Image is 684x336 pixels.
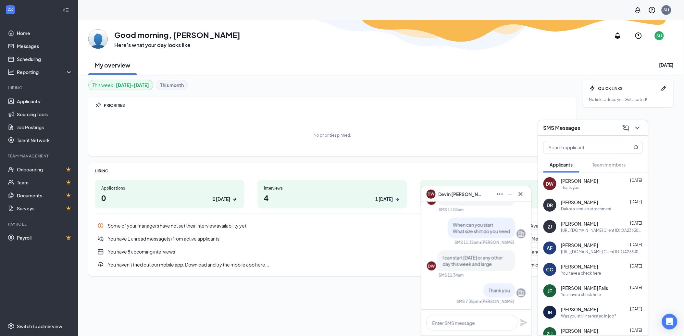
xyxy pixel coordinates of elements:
svg: QuestionInfo [635,32,642,40]
a: Applicants [17,95,72,108]
div: You have a check here [561,270,601,276]
svg: ArrowRight [394,196,401,203]
div: Some of your managers have not set their interview availability yet [95,219,570,232]
a: Messages [17,40,72,53]
a: Talent Network [17,134,72,147]
svg: ChevronDown [634,124,641,132]
button: Ellipses [495,189,505,199]
svg: Settings [8,323,14,330]
span: [DATE] [630,221,642,226]
button: Plane [520,319,528,327]
div: No links added yet. Get started! [589,97,667,102]
div: AF [547,245,553,251]
a: CalendarNewYou have 8 upcoming interviewsReview CandidatesPin [95,245,570,258]
b: [DATE] - [DATE] [116,81,149,89]
svg: QuestionInfo [648,6,656,14]
svg: Company [517,230,525,238]
div: QUICK LINKS [598,86,658,91]
span: [DATE] [630,306,642,311]
div: [URL][DOMAIN_NAME] Client ID: OA23630 Pin #: 52718 [561,249,643,255]
div: Hiring [8,85,71,91]
h2: My overview [95,61,131,69]
div: Dakota sent an attachment [561,206,612,212]
div: You have a check here [561,292,601,297]
svg: DoubleChatActive [97,235,104,242]
a: Interviews41 [DATE]ArrowRight [257,180,407,208]
h3: Here’s what your day looks like [114,42,240,49]
div: JB [548,309,553,316]
div: You have 8 upcoming interviews [108,248,504,255]
div: Team Management [8,153,71,159]
div: [URL][DOMAIN_NAME] Client ID: OA23630 Pin #: 52718 Here you go let me know if you have any questions [561,228,643,233]
div: No priorities pinned. [314,132,351,138]
span: [PERSON_NAME] [561,306,598,313]
h1: Good morning, [PERSON_NAME] [114,29,240,40]
button: Minimize [505,189,516,199]
a: New hires00 [DATE]ArrowRight [420,180,570,208]
a: DoubleChatActiveYou have 1 unread message(s) from active applicantsRead MessagesPin [95,232,570,245]
span: [DATE] [630,285,642,290]
svg: Pin [95,102,101,108]
svg: WorkstreamLogo [7,6,14,13]
h3: SMS Messages [543,124,580,131]
div: You haven't tried out our mobile app. Download and try the mobile app here... [95,258,570,271]
b: This month [160,81,184,89]
a: TeamCrown [17,176,72,189]
span: Devin [PERSON_NAME] [438,191,484,198]
div: You have 1 unread message(s) from active applicants [108,235,512,242]
span: Applicants [550,162,573,168]
button: Review Candidates [507,248,558,255]
span: [DATE] [630,328,642,333]
a: Home [17,27,72,40]
div: Switch to admin view [17,323,62,330]
svg: Collapse [63,7,69,13]
span: When can you start What size shirt do you need [453,222,510,234]
svg: MagnifyingGlass [634,145,639,150]
div: You have 8 upcoming interviews [95,245,570,258]
div: This week : [93,81,149,89]
a: Applications00 [DATE]ArrowRight [95,180,244,208]
a: PayrollCrown [17,231,72,244]
a: Sourcing Tools [17,108,72,121]
div: [DATE] [659,62,674,68]
button: Read Messages [516,235,558,243]
svg: CalendarNew [97,248,104,255]
a: SurveysCrown [17,202,72,215]
button: ComposeMessage [621,123,631,133]
span: [DATE] [630,199,642,204]
svg: Pen [661,85,667,92]
a: OnboardingCrown [17,163,72,176]
span: [PERSON_NAME] [561,328,598,334]
a: Job Postings [17,121,72,134]
span: [PERSON_NAME] [561,242,598,248]
span: [PERSON_NAME] Fails [561,285,608,291]
div: You have 1 unread message(s) from active applicants [95,232,570,245]
div: Open Intercom Messenger [662,314,678,330]
div: CC [546,266,553,273]
div: SH [657,33,662,39]
div: HIRING [95,168,570,174]
span: [DATE] [630,242,642,247]
div: SMS 11:03am [439,207,464,212]
h1: 4 [264,192,401,203]
div: You haven't tried out our mobile app. Download and try the mobile app here... [108,261,514,268]
button: ChevronDown [632,123,643,133]
div: ZJ [548,223,552,230]
div: SMS 11:32am [454,240,479,245]
svg: Info [97,222,104,229]
div: Applications [101,185,238,191]
span: • [PERSON_NAME] [479,299,514,304]
span: I can start [DATE] or any other day this week and large [442,255,503,267]
div: Payroll [8,221,71,227]
span: [DATE] [630,264,642,268]
svg: Download [97,261,104,268]
span: [PERSON_NAME] [561,199,598,205]
span: • [PERSON_NAME] [479,240,514,245]
div: Reporting [17,69,73,75]
div: DW [428,263,435,269]
svg: Notifications [614,32,622,40]
span: [DATE] [630,178,642,183]
h1: 0 [101,192,238,203]
div: PRIORITIES [104,103,570,108]
span: [PERSON_NAME] [561,263,598,270]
